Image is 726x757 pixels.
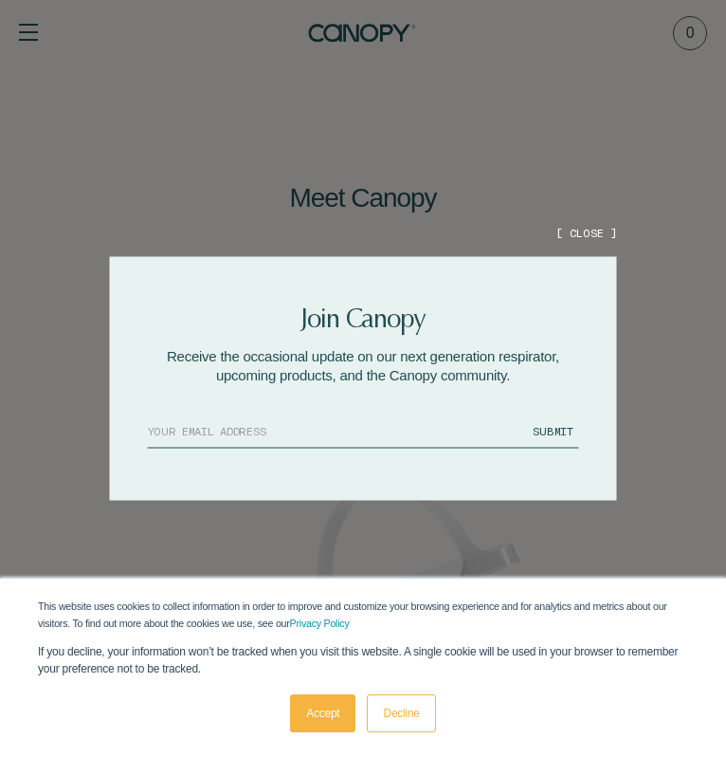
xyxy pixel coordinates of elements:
p: If you decline, your information won’t be tracked when you visit this website. A single cookie wi... [38,643,688,677]
button: [ CLOSE ] [555,224,616,241]
span: SUBMIT [533,423,573,436]
button: SUBMIT [527,413,579,447]
span: This website uses cookies to collect information in order to improve and customize your browsing ... [38,600,667,629]
a: Decline [367,694,435,732]
p: Receive the occasional update on our next generation respirator, upcoming products, and the Canop... [148,347,579,385]
a: Privacy Policy [290,618,350,629]
input: YOUR EMAIL ADDRESS [148,413,527,447]
h2: Join Canopy [148,305,579,333]
a: Accept [290,694,355,732]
